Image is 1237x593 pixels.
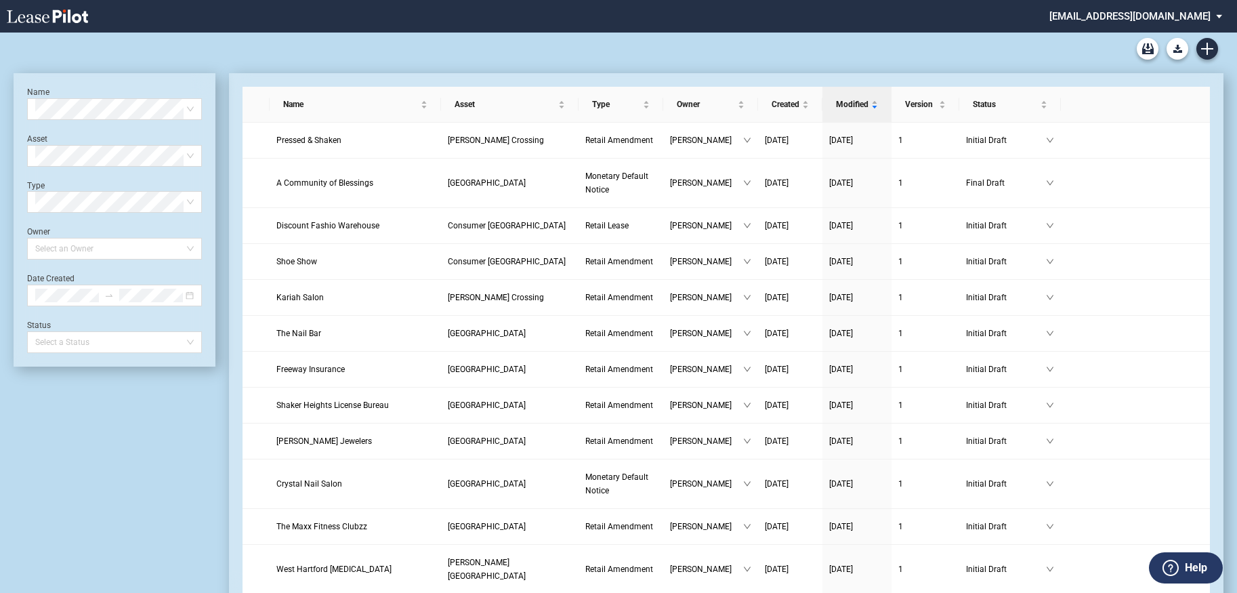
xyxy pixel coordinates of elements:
[898,221,903,230] span: 1
[585,520,656,533] a: Retail Amendment
[1149,552,1223,584] button: Help
[836,98,868,111] span: Modified
[448,255,572,268] a: Consumer [GEOGRAPHIC_DATA]
[276,293,324,302] span: Kariah Salon
[898,293,903,302] span: 1
[829,291,885,304] a: [DATE]
[829,329,853,338] span: [DATE]
[829,434,885,448] a: [DATE]
[765,436,789,446] span: [DATE]
[1046,179,1054,187] span: down
[455,98,555,111] span: Asset
[1046,258,1054,266] span: down
[276,401,389,410] span: Shaker Heights License Bureau
[743,437,751,445] span: down
[743,293,751,302] span: down
[448,221,566,230] span: Consumer Square West
[829,363,885,376] a: [DATE]
[898,291,952,304] a: 1
[898,436,903,446] span: 1
[276,257,317,266] span: Shoe Show
[448,327,572,340] a: [GEOGRAPHIC_DATA]
[585,329,653,338] span: Retail Amendment
[448,136,544,145] span: Christina Crossing
[670,134,743,147] span: [PERSON_NAME]
[585,365,653,374] span: Retail Amendment
[898,565,903,574] span: 1
[1046,401,1054,409] span: down
[765,176,816,190] a: [DATE]
[1046,293,1054,302] span: down
[1185,559,1207,577] label: Help
[829,401,853,410] span: [DATE]
[973,98,1038,111] span: Status
[743,523,751,531] span: down
[585,219,656,232] a: Retail Lease
[898,398,952,412] a: 1
[1046,480,1054,488] span: down
[898,479,903,489] span: 1
[822,87,892,123] th: Modified
[966,434,1046,448] span: Initial Draft
[898,134,952,147] a: 1
[1046,136,1054,144] span: down
[448,522,526,531] span: Saucon Valley
[276,219,434,232] a: Discount Fashio Warehouse
[276,477,434,491] a: Crystal Nail Salon
[959,87,1061,123] th: Status
[765,293,789,302] span: [DATE]
[765,329,789,338] span: [DATE]
[104,291,114,300] span: to
[276,329,321,338] span: The Nail Bar
[892,87,959,123] th: Version
[27,181,45,190] label: Type
[585,169,656,197] a: Monetary Default Notice
[966,563,1046,576] span: Initial Draft
[592,98,640,111] span: Type
[743,480,751,488] span: down
[829,176,885,190] a: [DATE]
[448,401,526,410] span: Shaker Town Center
[585,470,656,497] a: Monetary Default Notice
[448,363,572,376] a: [GEOGRAPHIC_DATA]
[829,479,853,489] span: [DATE]
[276,176,434,190] a: A Community of Blessings
[829,522,853,531] span: [DATE]
[448,178,526,188] span: Dauphin Plaza
[585,563,656,576] a: Retail Amendment
[1046,437,1054,445] span: down
[448,257,566,266] span: Consumer Square West
[585,522,653,531] span: Retail Amendment
[898,522,903,531] span: 1
[765,398,816,412] a: [DATE]
[670,291,743,304] span: [PERSON_NAME]
[663,87,758,123] th: Owner
[898,520,952,533] a: 1
[898,178,903,188] span: 1
[898,257,903,266] span: 1
[966,176,1046,190] span: Final Draft
[448,477,572,491] a: [GEOGRAPHIC_DATA]
[448,291,572,304] a: [PERSON_NAME] Crossing
[585,255,656,268] a: Retail Amendment
[743,565,751,573] span: down
[829,398,885,412] a: [DATE]
[966,477,1046,491] span: Initial Draft
[585,398,656,412] a: Retail Amendment
[448,520,572,533] a: [GEOGRAPHIC_DATA]
[966,520,1046,533] span: Initial Draft
[276,255,434,268] a: Shoe Show
[765,565,789,574] span: [DATE]
[829,219,885,232] a: [DATE]
[276,563,434,576] a: West Hartford [MEDICAL_DATA]
[1046,365,1054,373] span: down
[585,327,656,340] a: Retail Amendment
[585,565,653,574] span: Retail Amendment
[448,176,572,190] a: [GEOGRAPHIC_DATA]
[677,98,735,111] span: Owner
[585,363,656,376] a: Retail Amendment
[104,291,114,300] span: swap-right
[276,363,434,376] a: Freeway Insurance
[276,434,434,448] a: [PERSON_NAME] Jewelers
[765,434,816,448] a: [DATE]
